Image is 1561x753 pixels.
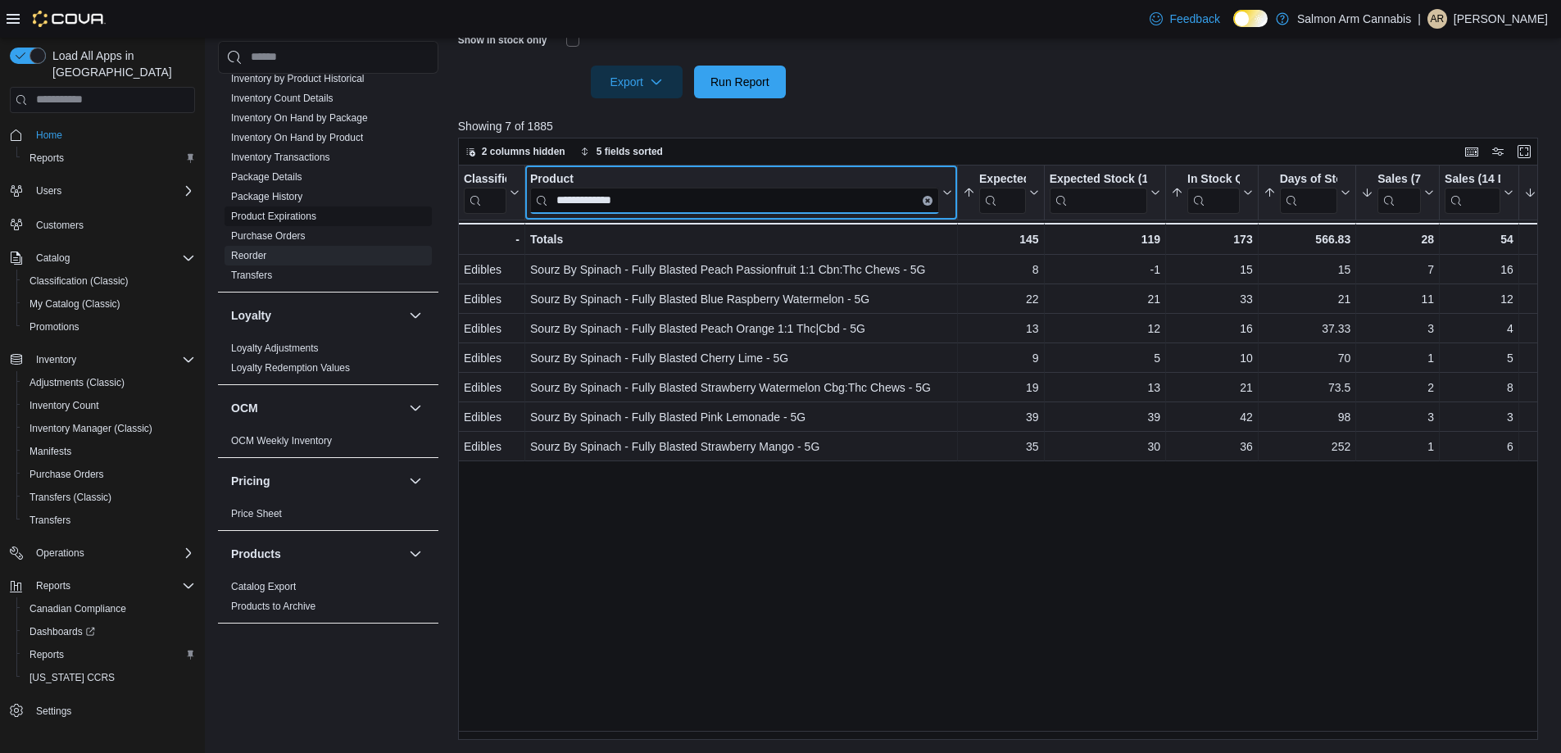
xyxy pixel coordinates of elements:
[530,172,952,214] button: ProductClear input
[1514,142,1534,161] button: Enter fullscreen
[1049,172,1146,188] div: Expected Stock (14 Days)
[1297,9,1411,29] p: Salmon Arm Cannabis
[231,307,271,324] h3: Loyalty
[923,196,933,206] button: Clear input
[218,504,438,530] div: Pricing
[23,419,159,438] a: Inventory Manager (Classic)
[530,437,952,456] div: Sourz By Spinach - Fully Blasted Strawberry Mango - 5G
[963,172,1039,214] button: Expected Stock (7 Days)
[23,271,195,291] span: Classification (Classic)
[963,407,1039,427] div: 39
[23,148,70,168] a: Reports
[23,373,131,392] a: Adjustments (Classic)
[3,542,202,565] button: Operations
[1187,172,1240,188] div: In Stock Qty
[406,544,425,564] button: Products
[16,620,202,643] a: Dashboards
[231,546,402,562] button: Products
[16,463,202,486] button: Purchase Orders
[36,353,76,366] span: Inventory
[1445,229,1513,249] div: 54
[1187,172,1240,214] div: In Stock Qty
[464,172,506,214] div: Classification
[1049,172,1146,214] div: Expected Stock (14 Days)
[231,191,302,202] a: Package History
[1361,407,1434,427] div: 3
[459,142,572,161] button: 2 columns hidden
[29,543,195,563] span: Operations
[1445,289,1513,309] div: 12
[1171,437,1253,456] div: 36
[23,510,77,530] a: Transfers
[1233,27,1234,28] span: Dark Mode
[963,260,1039,279] div: 8
[1445,407,1513,427] div: 3
[1361,260,1434,279] div: 7
[16,293,202,315] button: My Catalog (Classic)
[231,211,316,222] a: Product Expirations
[1445,378,1513,397] div: 8
[1431,9,1445,29] span: AR
[1049,437,1159,456] div: 30
[33,11,106,27] img: Cova
[464,172,506,188] div: Classification
[464,289,520,309] div: Edibles
[1445,172,1500,188] div: Sales (14 Days)
[1049,172,1159,214] button: Expected Stock (14 Days)
[231,580,296,593] span: Catalog Export
[36,705,71,718] span: Settings
[218,577,438,623] div: Products
[36,547,84,560] span: Operations
[1171,378,1253,397] div: 21
[1264,437,1350,456] div: 252
[23,668,195,687] span: Washington CCRS
[464,319,520,338] div: Edibles
[16,509,202,532] button: Transfers
[23,622,102,642] a: Dashboards
[530,407,952,427] div: Sourz By Spinach - Fully Blasted Pink Lemonade - 5G
[1233,10,1268,27] input: Dark Mode
[16,147,202,170] button: Reports
[1171,348,1253,368] div: 10
[406,637,425,656] button: Sales
[23,510,195,530] span: Transfers
[23,465,111,484] a: Purchase Orders
[29,468,104,481] span: Purchase Orders
[23,465,195,484] span: Purchase Orders
[1049,229,1159,249] div: 119
[1279,172,1336,188] div: Days of Stock Left (7 Days)
[23,599,195,619] span: Canadian Compliance
[464,260,520,279] div: Edibles
[29,648,64,661] span: Reports
[231,131,363,144] span: Inventory On Hand by Product
[16,417,202,440] button: Inventory Manager (Classic)
[231,400,402,416] button: OCM
[530,229,952,249] div: Totals
[1361,172,1434,214] button: Sales (7 Days)
[530,172,939,188] div: Product
[1143,2,1226,35] a: Feedback
[1377,172,1421,188] div: Sales (7 Days)
[29,422,152,435] span: Inventory Manager (Classic)
[1361,378,1434,397] div: 2
[29,181,195,201] span: Users
[1361,319,1434,338] div: 3
[1445,437,1513,456] div: 6
[710,74,769,90] span: Run Report
[23,599,133,619] a: Canadian Compliance
[530,319,952,338] div: Sourz By Spinach - Fully Blasted Peach Orange 1:1 Thc|Cbd - 5G
[463,229,520,249] div: -
[963,348,1039,368] div: 9
[1169,11,1219,27] span: Feedback
[231,249,266,262] span: Reorder
[16,486,202,509] button: Transfers (Classic)
[694,66,786,98] button: Run Report
[218,338,438,384] div: Loyalty
[464,407,520,427] div: Edibles
[1049,260,1159,279] div: -1
[530,172,939,214] div: Product
[963,289,1039,309] div: 22
[16,270,202,293] button: Classification (Classic)
[29,215,90,235] a: Customers
[1264,319,1350,338] div: 37.33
